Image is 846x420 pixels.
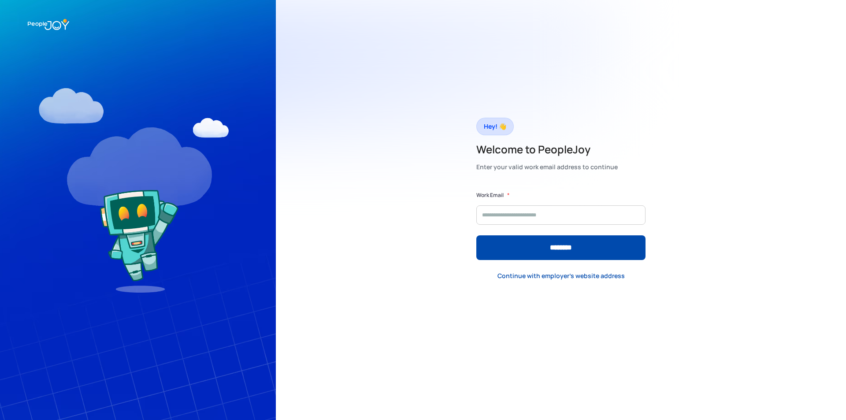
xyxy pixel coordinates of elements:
[476,161,618,173] div: Enter your valid work email address to continue
[476,191,504,200] label: Work Email
[490,267,632,285] a: Continue with employer's website address
[476,142,618,156] h2: Welcome to PeopleJoy
[484,120,506,133] div: Hey! 👋
[497,271,625,280] div: Continue with employer's website address
[476,191,646,260] form: Form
